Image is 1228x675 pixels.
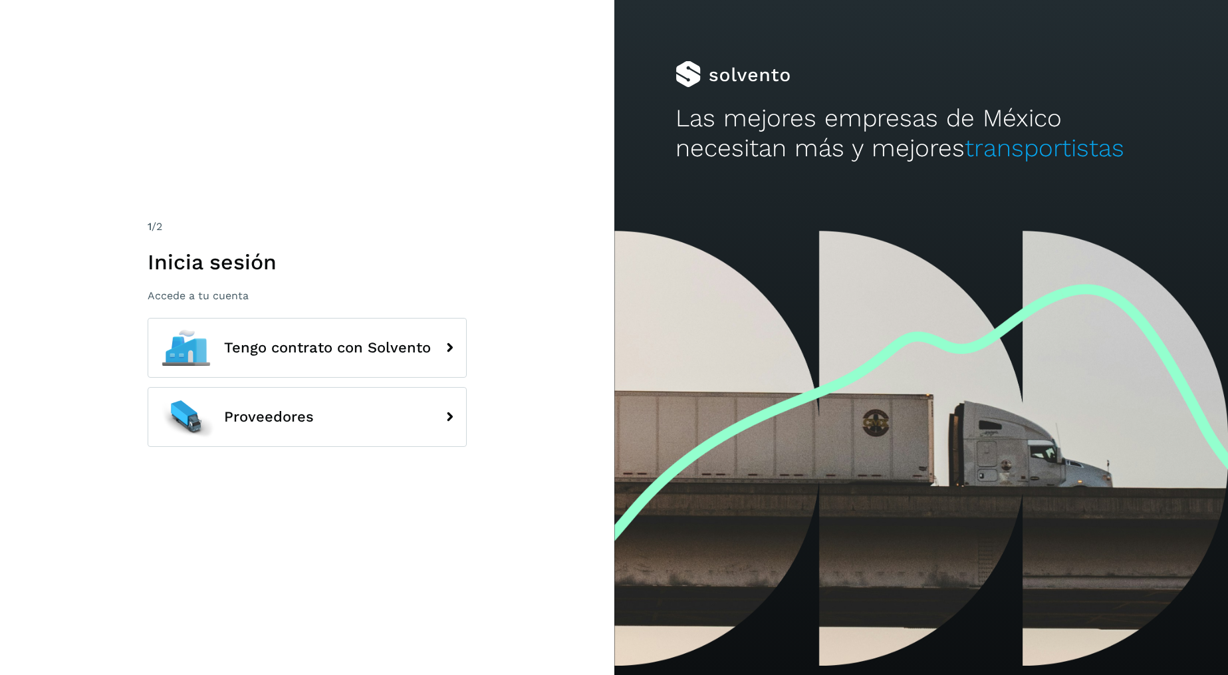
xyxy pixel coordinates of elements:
[148,289,467,302] p: Accede a tu cuenta
[148,318,467,378] button: Tengo contrato con Solvento
[224,409,314,425] span: Proveedores
[148,249,467,275] h1: Inicia sesión
[224,340,431,356] span: Tengo contrato con Solvento
[148,220,152,233] span: 1
[675,104,1167,163] h2: Las mejores empresas de México necesitan más y mejores
[148,387,467,447] button: Proveedores
[965,134,1124,162] span: transportistas
[148,219,467,235] div: /2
